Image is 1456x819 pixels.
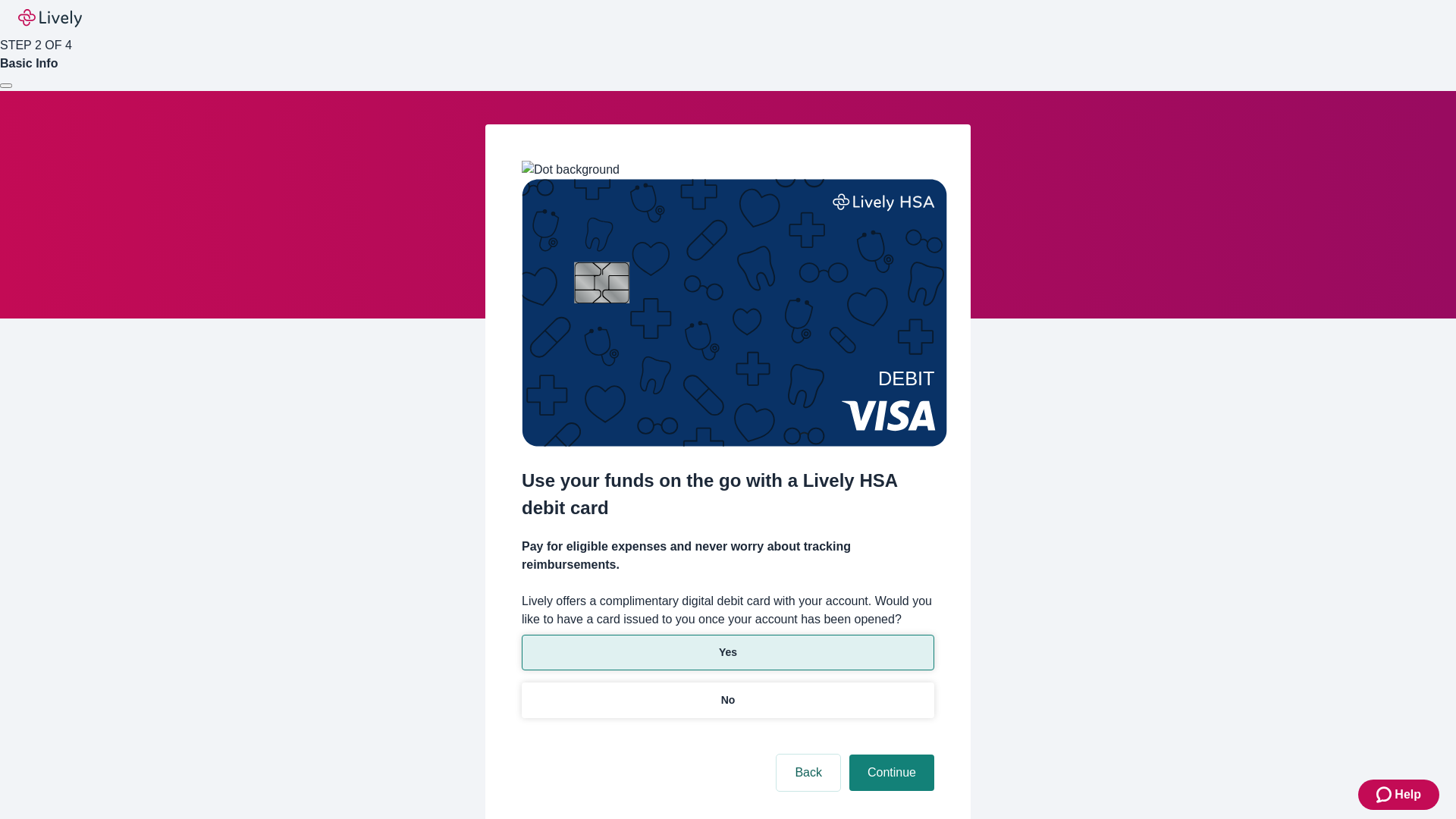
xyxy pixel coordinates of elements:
[522,467,934,522] h2: Use your funds on the go with a Lively HSA debit card
[849,755,934,791] button: Continue
[721,692,736,708] p: No
[522,635,934,670] button: Yes
[18,9,82,27] img: Lively
[522,538,934,574] h4: Pay for eligible expenses and never worry about tracking reimbursements.
[777,755,840,791] button: Back
[719,645,737,661] p: Yes
[522,682,934,718] button: No
[1395,786,1421,804] span: Help
[522,592,934,629] label: Lively offers a complimentary digital debit card with your account. Would you like to have a card...
[1376,786,1395,804] svg: Zendesk support icon
[1358,780,1439,810] button: Zendesk support iconHelp
[522,179,947,447] img: Debit card
[522,161,620,179] img: Dot background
